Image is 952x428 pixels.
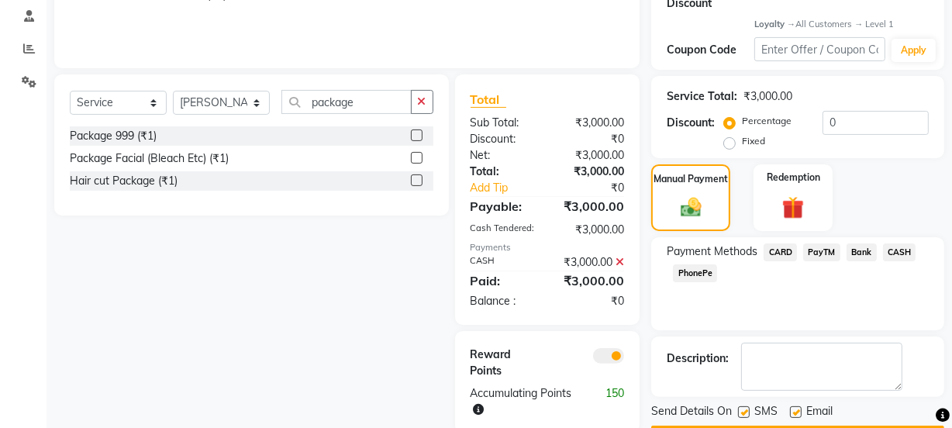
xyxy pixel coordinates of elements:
span: PhonePe [673,264,717,282]
button: Apply [892,39,936,62]
img: _cash.svg [674,195,708,219]
div: ₹3,000.00 [547,197,636,216]
label: Fixed [742,134,765,148]
div: ₹3,000.00 [547,115,636,131]
span: CARD [764,243,797,261]
label: Percentage [742,114,792,128]
div: Payable: [459,197,547,216]
div: Service Total: [667,88,737,105]
div: All Customers → Level 1 [754,18,929,31]
div: Accumulating Points [459,385,592,418]
span: Send Details On [651,403,732,423]
div: ₹3,000.00 [547,222,636,238]
div: ₹3,000.00 [743,88,792,105]
div: ₹3,000.00 [547,271,636,290]
a: Add Tip [459,180,562,196]
span: SMS [754,403,778,423]
div: CASH [459,254,547,271]
input: Search or Scan [281,90,412,114]
div: Package 999 (₹1) [70,128,157,144]
span: CASH [883,243,916,261]
div: Description: [667,350,729,367]
span: Payment Methods [667,243,757,260]
div: Sub Total: [459,115,547,131]
div: ₹0 [547,293,636,309]
div: Payments [471,241,625,254]
div: Total: [459,164,547,180]
label: Redemption [767,171,820,185]
div: ₹3,000.00 [547,254,636,271]
img: _gift.svg [775,194,811,221]
div: Net: [459,147,547,164]
label: Manual Payment [654,172,728,186]
span: PayTM [803,243,840,261]
strong: Loyalty → [754,19,795,29]
div: Reward Points [459,347,547,379]
input: Enter Offer / Coupon Code [754,37,885,61]
span: Bank [847,243,877,261]
div: Balance : [459,293,547,309]
span: Email [806,403,833,423]
div: Paid: [459,271,547,290]
span: Total [471,91,506,108]
div: Discount: [459,131,547,147]
div: Hair cut Package (₹1) [70,173,178,189]
div: ₹3,000.00 [547,164,636,180]
div: Discount: [667,115,715,131]
div: ₹0 [547,131,636,147]
div: Cash Tendered: [459,222,547,238]
div: 150 [592,385,636,418]
div: Package Facial (Bleach Etc) (₹1) [70,150,229,167]
div: ₹3,000.00 [547,147,636,164]
div: ₹0 [562,180,636,196]
div: Coupon Code [667,42,754,58]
